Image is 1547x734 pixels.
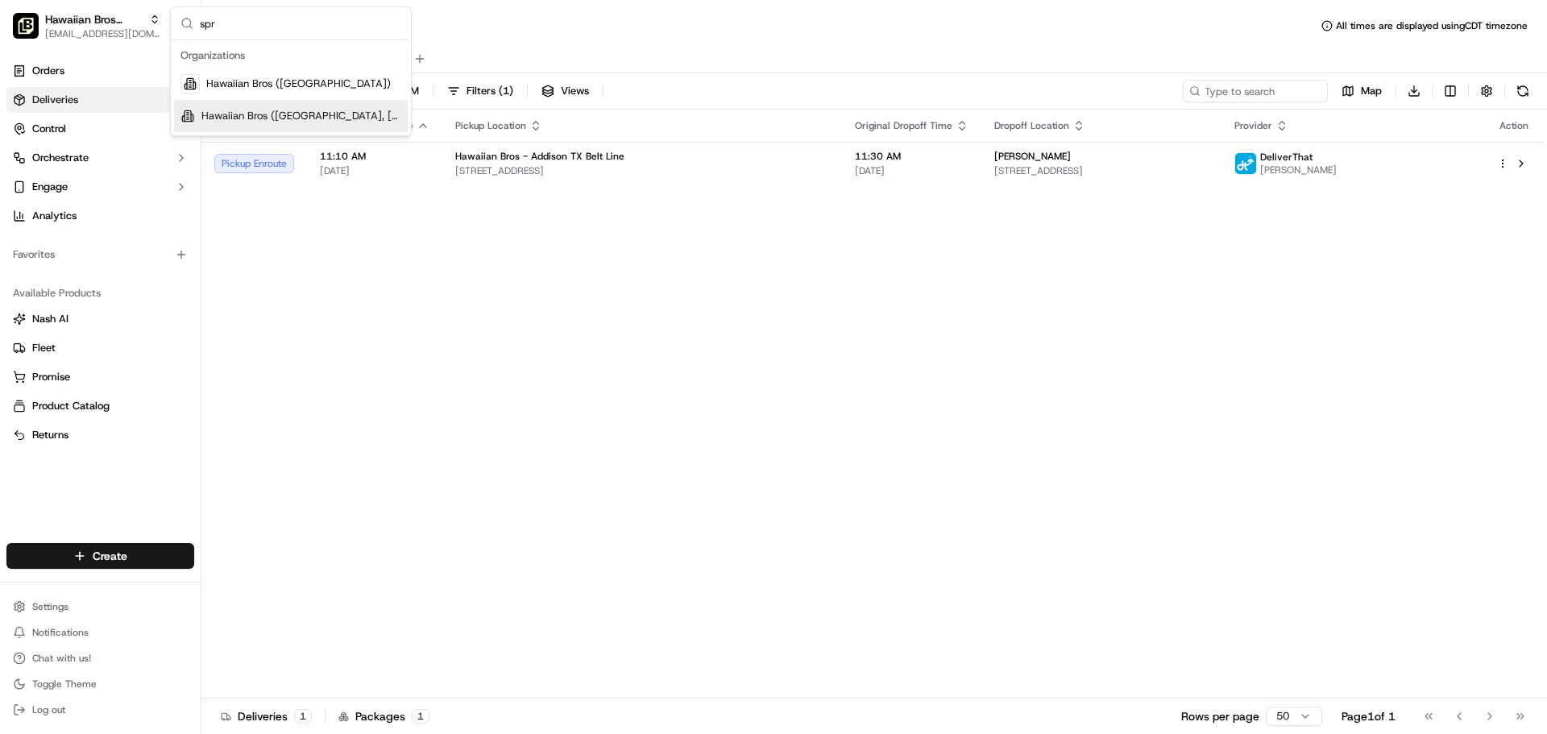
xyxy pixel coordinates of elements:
img: profile_deliverthat_partner.png [1235,153,1256,174]
span: 11:30 AM [855,150,968,163]
button: [EMAIL_ADDRESS][DOMAIN_NAME] [45,27,160,40]
button: Settings [6,595,194,618]
button: Hawaiian Bros (Addison TX_Belt Line) [45,11,143,27]
span: Hawaiian Bros ([GEOGRAPHIC_DATA]) [206,77,391,91]
button: Returns [6,422,194,448]
div: We're available if you need us! [55,170,204,183]
span: Nash AI [32,312,68,326]
div: 1 [412,709,429,724]
span: [PERSON_NAME] [994,150,1071,163]
span: API Documentation [152,234,259,250]
a: 💻API Documentation [130,227,265,256]
span: Toggle Theme [32,678,97,690]
button: Promise [6,364,194,390]
div: Action [1497,119,1531,132]
button: Nash AI [6,306,194,332]
span: Orchestrate [32,151,89,165]
div: Packages [338,708,429,724]
button: Views [534,80,596,102]
p: Welcome 👋 [16,64,293,90]
span: Orders [32,64,64,78]
button: Log out [6,699,194,721]
button: Refresh [1512,80,1534,102]
a: Orders [6,58,194,84]
span: [DATE] [320,164,429,177]
span: [STREET_ADDRESS] [994,164,1208,177]
input: Got a question? Start typing here... [42,104,290,121]
button: Chat with us! [6,647,194,670]
button: Hawaiian Bros (Addison TX_Belt Line)Hawaiian Bros (Addison TX_Belt Line)[EMAIL_ADDRESS][DOMAIN_NAME] [6,6,167,45]
span: Promise [32,370,70,384]
span: Dropoff Location [994,119,1069,132]
p: Rows per page [1181,708,1259,724]
span: Engage [32,180,68,194]
a: Powered byPylon [114,272,195,285]
button: Fleet [6,335,194,361]
a: Deliveries [6,87,194,113]
div: Start new chat [55,154,264,170]
span: Fleet [32,341,56,355]
img: Nash [16,16,48,48]
div: 💻 [136,235,149,248]
span: Settings [32,600,68,613]
div: 📗 [16,235,29,248]
button: Control [6,116,194,142]
div: Favorites [6,242,194,267]
a: 📗Knowledge Base [10,227,130,256]
input: Search... [200,7,401,39]
span: Pickup Location [455,119,526,132]
button: Product Catalog [6,393,194,419]
div: Available Products [6,280,194,306]
button: Engage [6,174,194,200]
a: Fleet [13,341,188,355]
button: Create [6,543,194,569]
img: 1736555255976-a54dd68f-1ca7-489b-9aae-adbdc363a1c4 [16,154,45,183]
span: Views [561,84,589,98]
img: Hawaiian Bros (Addison TX_Belt Line) [13,13,39,39]
div: Organizations [174,44,408,68]
button: Map [1334,80,1389,102]
div: Page 1 of 1 [1342,708,1396,724]
button: Notifications [6,621,194,644]
a: Analytics [6,203,194,229]
span: 11:10 AM [320,150,429,163]
a: Product Catalog [13,399,188,413]
span: Provider [1234,119,1272,132]
span: ( 1 ) [499,84,513,98]
span: Notifications [32,626,89,639]
a: Returns [13,428,188,442]
span: DeliverThat [1260,151,1313,164]
span: Map [1361,84,1382,98]
span: Control [32,122,66,136]
span: Pylon [160,273,195,285]
button: Orchestrate [6,145,194,171]
span: Chat with us! [32,652,91,665]
span: [PERSON_NAME] [1260,164,1337,176]
span: All times are displayed using CDT timezone [1336,19,1528,32]
div: Suggestions [171,40,411,135]
span: Deliveries [32,93,78,107]
a: Nash AI [13,312,188,326]
span: Hawaiian Bros - Addison TX Belt Line [455,150,624,163]
span: Log out [32,703,65,716]
span: Returns [32,428,68,442]
span: Create [93,548,127,564]
div: 1 [294,709,312,724]
input: Type to search [1183,80,1328,102]
span: Product Catalog [32,399,110,413]
div: Deliveries [221,708,312,724]
span: Filters [467,84,513,98]
span: [STREET_ADDRESS] [455,164,829,177]
span: Knowledge Base [32,234,123,250]
span: [DATE] [855,164,968,177]
button: Filters(1) [440,80,521,102]
span: Analytics [32,209,77,223]
a: Promise [13,370,188,384]
span: Original Dropoff Time [855,119,952,132]
span: Hawaiian Bros ([GEOGRAPHIC_DATA], [GEOGRAPHIC_DATA]) [201,109,401,123]
button: Start new chat [274,159,293,178]
button: Toggle Theme [6,673,194,695]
